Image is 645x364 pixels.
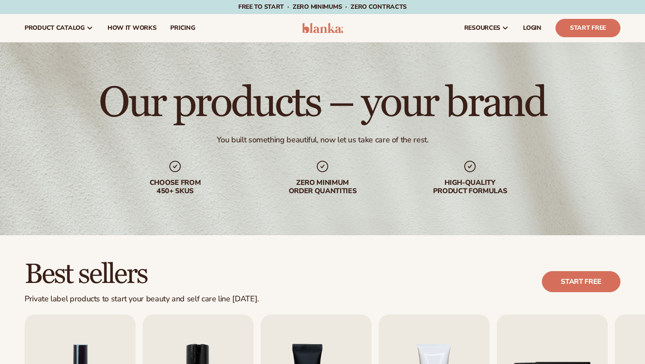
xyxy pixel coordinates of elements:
[119,179,231,195] div: Choose from 450+ Skus
[302,23,344,33] img: logo
[464,25,500,32] span: resources
[163,14,202,42] a: pricing
[217,135,429,145] div: You built something beautiful, now let us take care of the rest.
[266,179,379,195] div: Zero minimum order quantities
[170,25,195,32] span: pricing
[516,14,548,42] a: LOGIN
[523,25,541,32] span: LOGIN
[18,14,100,42] a: product catalog
[25,260,259,289] h2: Best sellers
[100,14,164,42] a: How It Works
[457,14,516,42] a: resources
[25,294,259,304] div: Private label products to start your beauty and self care line [DATE].
[555,19,620,37] a: Start Free
[107,25,157,32] span: How It Works
[25,25,85,32] span: product catalog
[542,271,620,292] a: Start free
[414,179,526,195] div: High-quality product formulas
[238,3,407,11] span: Free to start · ZERO minimums · ZERO contracts
[99,82,546,124] h1: Our products – your brand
